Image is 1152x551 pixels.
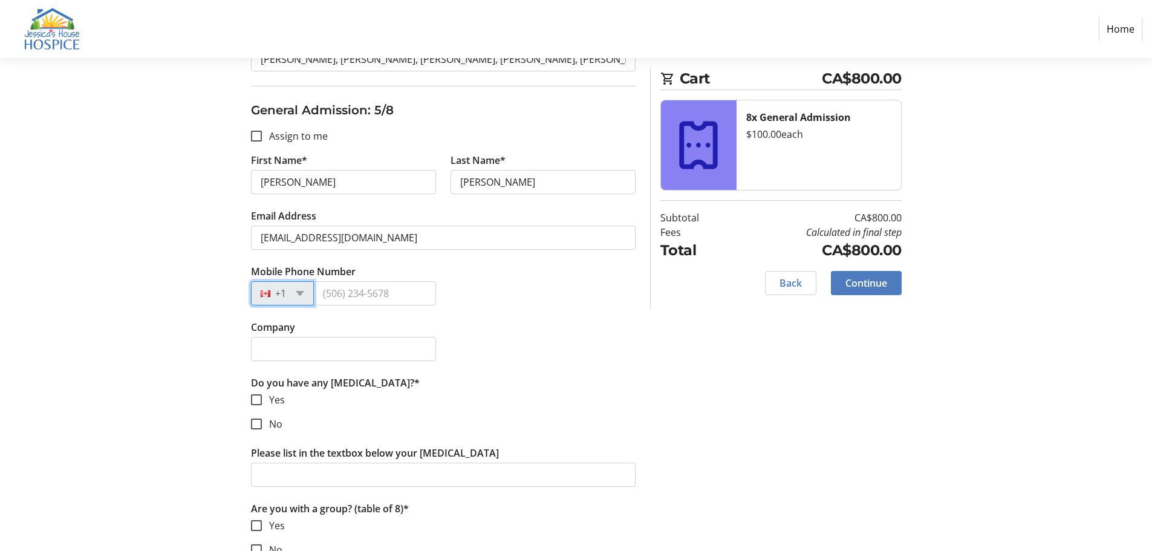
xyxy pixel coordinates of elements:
[251,446,499,460] label: Please list in the textbox below your [MEDICAL_DATA]
[822,68,902,90] span: CA$800.00
[313,281,436,305] input: (506) 234-5678
[262,518,285,533] label: Yes
[251,501,636,516] p: Are you with a group? (table of 8)*
[262,393,285,407] label: Yes
[680,68,822,90] span: Cart
[1099,18,1142,41] a: Home
[831,271,902,295] button: Continue
[660,240,730,261] td: Total
[730,210,902,225] td: CA$800.00
[262,129,328,143] label: Assign to me
[262,417,282,431] label: No
[251,153,307,168] label: First Name*
[746,127,891,142] div: $100.00 each
[251,320,295,334] label: Company
[660,225,730,240] td: Fees
[730,225,902,240] td: Calculated in final step
[845,276,887,290] span: Continue
[765,271,816,295] button: Back
[730,240,902,261] td: CA$800.00
[451,153,506,168] label: Last Name*
[10,5,96,53] img: Jessica's House Hospice's Logo
[251,264,356,279] label: Mobile Phone Number
[746,111,851,124] strong: 8x General Admission
[251,101,636,119] h3: General Admission: 5/8
[779,276,802,290] span: Back
[251,376,636,390] p: Do you have any [MEDICAL_DATA]?*
[251,209,316,223] label: Email Address
[660,210,730,225] td: Subtotal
